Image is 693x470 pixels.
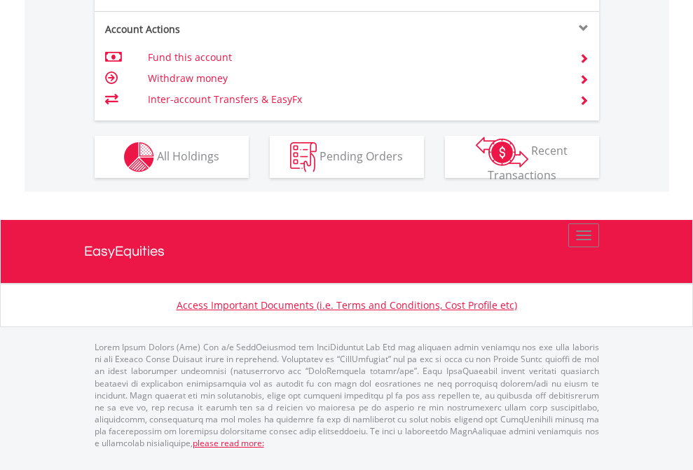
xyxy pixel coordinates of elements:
[124,142,154,172] img: holdings-wht.png
[445,136,599,178] button: Recent Transactions
[95,136,249,178] button: All Holdings
[148,47,562,68] td: Fund this account
[95,22,347,36] div: Account Actions
[290,142,317,172] img: pending_instructions-wht.png
[193,437,264,449] a: please read more:
[148,89,562,110] td: Inter-account Transfers & EasyFx
[270,136,424,178] button: Pending Orders
[320,148,403,163] span: Pending Orders
[84,220,610,283] a: EasyEquities
[95,341,599,449] p: Lorem Ipsum Dolors (Ame) Con a/e SeddOeiusmod tem InciDiduntut Lab Etd mag aliquaen admin veniamq...
[157,148,219,163] span: All Holdings
[476,137,528,167] img: transactions-zar-wht.png
[148,68,562,89] td: Withdraw money
[177,298,517,312] a: Access Important Documents (i.e. Terms and Conditions, Cost Profile etc)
